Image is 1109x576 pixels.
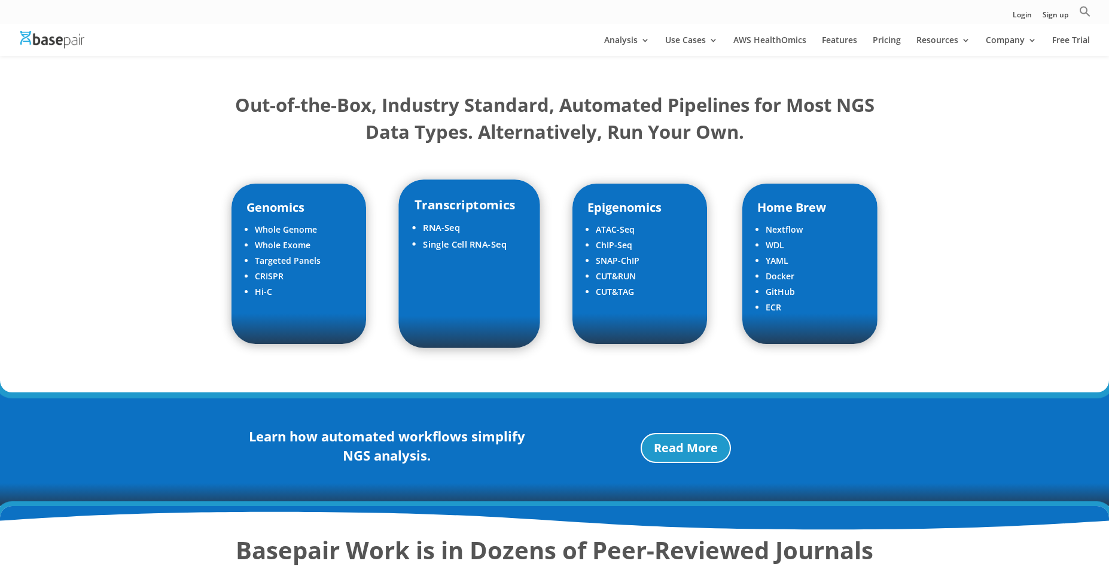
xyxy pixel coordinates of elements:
[766,237,862,253] li: WDL
[255,269,351,284] li: CRISPR
[665,36,718,56] a: Use Cases
[873,36,901,56] a: Pricing
[641,433,731,463] a: Read More
[879,490,1095,562] iframe: Drift Widget Chat Controller
[757,199,826,215] span: Home Brew
[596,237,692,253] li: ChIP-Seq
[596,269,692,284] li: CUT&RUN
[1079,5,1091,24] a: Search Icon Link
[20,31,84,48] img: Basepair
[235,92,875,144] strong: Out-of-the-Box, Industry Standard, Automated Pipelines for Most NGS Data Types. Alternatively, Ru...
[255,284,351,300] li: Hi-C
[246,199,304,215] span: Genomics
[414,196,515,213] span: Transcriptomics
[1079,5,1091,17] svg: Search
[986,36,1037,56] a: Company
[596,253,692,269] li: SNAP-ChIP
[255,222,351,237] li: Whole Genome
[733,36,806,56] a: AWS HealthOmics
[587,199,662,215] span: Epigenomics
[423,220,525,236] li: RNA-Seq
[1052,36,1090,56] a: Free Trial
[255,237,351,253] li: Whole Exome
[822,36,857,56] a: Features
[236,534,873,566] strong: Basepair Work is in Dozens of Peer-Reviewed Journals
[249,427,525,464] strong: Learn how automated workflows simplify NGS analysis.
[766,222,862,237] li: Nextflow
[1043,11,1068,24] a: Sign up
[596,222,692,237] li: ATAC-Seq
[916,36,970,56] a: Resources
[255,253,351,269] li: Targeted Panels
[1013,11,1032,24] a: Login
[423,236,525,252] li: Single Cell RNA-Seq
[766,269,862,284] li: Docker
[604,36,650,56] a: Analysis
[766,284,862,300] li: GitHub
[766,253,862,269] li: YAML
[766,300,862,315] li: ECR
[596,284,692,300] li: CUT&TAG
